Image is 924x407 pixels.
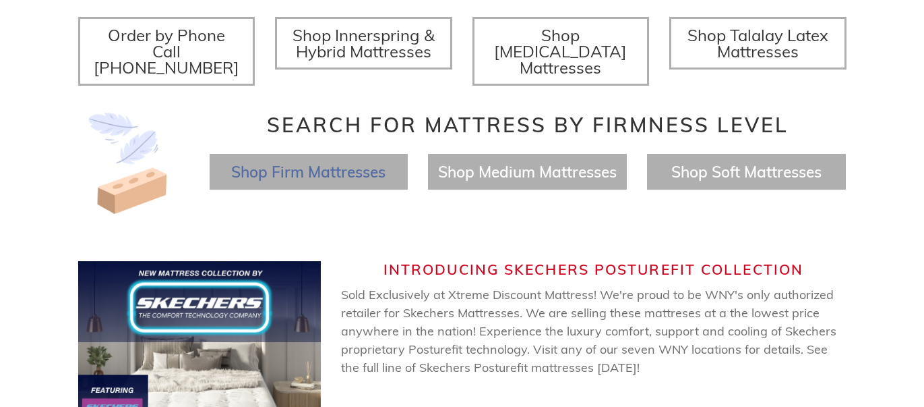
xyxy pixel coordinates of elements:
[383,261,803,278] span: Introducing Skechers Posturefit Collection
[671,162,822,182] a: Shop Soft Mattresses
[472,17,650,86] a: Shop [MEDICAL_DATA] Mattresses
[438,162,617,182] a: Shop Medium Mattresses
[78,17,255,86] a: Order by Phone Call [PHONE_NUMBER]
[669,17,846,70] a: Shop Talalay Latex Mattresses
[275,17,452,70] a: Shop Innerspring & Hybrid Mattresses
[267,112,789,138] span: Search for Mattress by Firmness Level
[292,25,435,61] span: Shop Innerspring & Hybrid Mattresses
[687,25,828,61] span: Shop Talalay Latex Mattresses
[78,113,179,214] img: Image-of-brick- and-feather-representing-firm-and-soft-feel
[494,25,627,78] span: Shop [MEDICAL_DATA] Mattresses
[94,25,239,78] span: Order by Phone Call [PHONE_NUMBER]
[231,162,386,182] a: Shop Firm Mattresses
